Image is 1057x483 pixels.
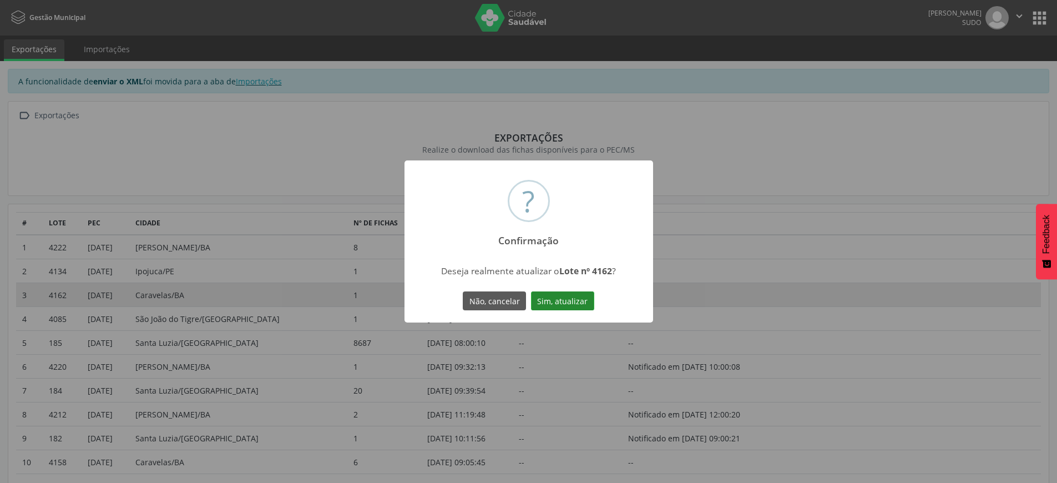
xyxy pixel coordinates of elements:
div: ? [522,182,535,220]
div: Deseja realmente atualizar o ? [431,265,626,277]
span: Feedback [1041,215,1051,254]
button: Feedback - Mostrar pesquisa [1036,204,1057,279]
strong: Lote nº 4162 [559,265,612,277]
button: Não, cancelar [463,291,526,310]
button: Sim, atualizar [531,291,594,310]
h2: Confirmação [489,227,569,246]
